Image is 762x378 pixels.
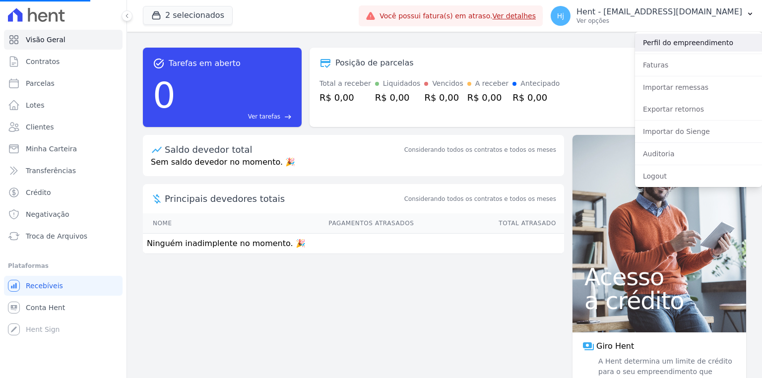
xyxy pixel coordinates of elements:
[635,78,762,96] a: Importar remessas
[557,12,564,19] span: Hj
[26,78,55,88] span: Parcelas
[26,281,63,291] span: Recebíveis
[520,78,560,89] div: Antecipado
[383,78,421,89] div: Liquidados
[153,58,165,69] span: task_alt
[635,34,762,52] a: Perfil do empreendimento
[4,117,123,137] a: Clientes
[4,226,123,246] a: Troca de Arquivos
[512,91,560,104] div: R$ 0,00
[165,192,402,205] span: Principais devedores totais
[180,112,292,121] a: Ver tarefas east
[576,7,742,17] p: Hent - [EMAIL_ADDRESS][DOMAIN_NAME]
[4,204,123,224] a: Negativação
[319,91,371,104] div: R$ 0,00
[4,161,123,181] a: Transferências
[319,78,371,89] div: Total a receber
[143,213,218,234] th: Nome
[4,276,123,296] a: Recebíveis
[153,69,176,121] div: 0
[584,265,734,289] span: Acesso
[26,166,76,176] span: Transferências
[4,183,123,202] a: Crédito
[143,6,233,25] button: 2 selecionados
[4,52,123,71] a: Contratos
[143,156,564,176] p: Sem saldo devedor no momento. 🎉
[635,56,762,74] a: Faturas
[635,100,762,118] a: Exportar retornos
[218,213,415,234] th: Pagamentos Atrasados
[432,78,463,89] div: Vencidos
[26,209,69,219] span: Negativação
[26,122,54,132] span: Clientes
[635,145,762,163] a: Auditoria
[26,231,87,241] span: Troca de Arquivos
[543,2,762,30] button: Hj Hent - [EMAIL_ADDRESS][DOMAIN_NAME] Ver opções
[414,213,564,234] th: Total Atrasado
[165,143,402,156] div: Saldo devedor total
[584,289,734,313] span: a crédito
[4,30,123,50] a: Visão Geral
[635,123,762,140] a: Importar do Sienge
[475,78,509,89] div: A receber
[4,139,123,159] a: Minha Carteira
[335,57,414,69] div: Posição de parcelas
[596,340,634,352] span: Giro Hent
[26,57,60,66] span: Contratos
[380,11,536,21] span: Você possui fatura(s) em atraso.
[284,113,292,121] span: east
[248,112,280,121] span: Ver tarefas
[143,234,564,254] td: Ninguém inadimplente no momento. 🎉
[169,58,241,69] span: Tarefas em aberto
[404,145,556,154] div: Considerando todos os contratos e todos os meses
[26,188,51,197] span: Crédito
[8,260,119,272] div: Plataformas
[576,17,742,25] p: Ver opções
[635,167,762,185] a: Logout
[4,95,123,115] a: Lotes
[375,91,421,104] div: R$ 0,00
[26,100,45,110] span: Lotes
[492,12,536,20] a: Ver detalhes
[404,194,556,203] span: Considerando todos os contratos e todos os meses
[467,91,509,104] div: R$ 0,00
[4,73,123,93] a: Parcelas
[424,91,463,104] div: R$ 0,00
[26,35,65,45] span: Visão Geral
[26,303,65,313] span: Conta Hent
[26,144,77,154] span: Minha Carteira
[4,298,123,317] a: Conta Hent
